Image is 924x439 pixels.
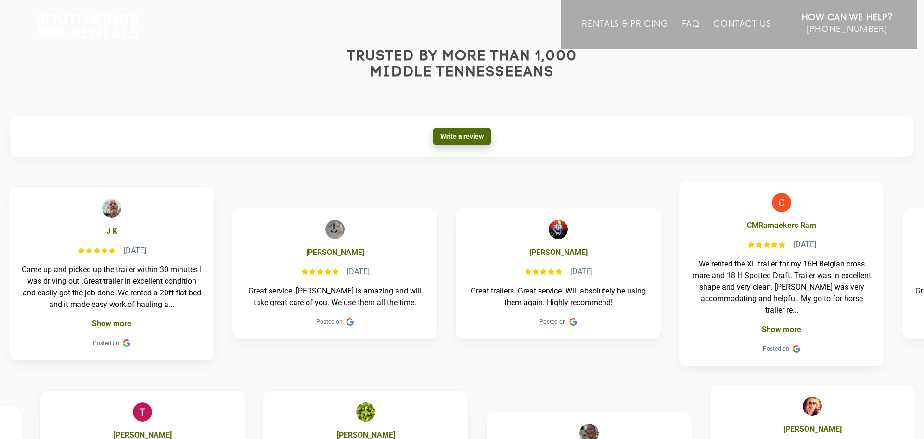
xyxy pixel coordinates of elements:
strong: How Can We Help? [802,13,893,23]
b: CMRamaekers Ram [747,220,816,231]
a: Rentals & Pricing [582,19,668,49]
div: Google [123,339,130,347]
img: Tom Hunter [133,402,152,422]
a: FAQ [682,19,700,49]
span: Posted on [316,316,343,328]
img: Chelsey Layton [803,397,822,416]
span: [PHONE_NUMBER] [807,25,887,34]
b: [PERSON_NAME] [529,247,588,258]
img: Google Reviews [793,345,800,353]
a: Show more [92,319,131,328]
img: CMRamaekers Ram [772,193,791,212]
a: Show more [762,325,801,334]
div: Google [793,345,800,353]
span: Posted on [763,343,789,355]
span: Posted on [93,337,119,349]
div: [DATE] [124,245,146,256]
span: Write a review [440,133,484,140]
b: [PERSON_NAME] [783,424,842,435]
div: Great service. [PERSON_NAME] is amazing and will take great care of you. We use them all the time. [244,285,426,308]
img: Google Reviews [569,318,577,326]
img: Google Reviews [123,339,130,347]
div: We rented the XL trailer for my 16H Belgian cross mare and 18 H Spotted Draft. Trailer was in exc... [691,258,873,316]
b: [PERSON_NAME] [306,247,364,258]
div: Came up and picked up the trailer within 30 minutes I was driving out .Great trailer in excellent... [21,264,203,310]
div: Great trailers. Great service. Will absolutely be using them again. Highly recommend! [467,285,649,308]
img: J K [102,199,121,218]
div: Google [569,318,577,326]
img: Ben Vz [356,402,375,422]
img: David Diaz [325,220,345,239]
div: [DATE] [347,266,370,278]
div: Google [346,318,354,326]
img: Trey Brown [549,220,568,239]
span: Posted on [539,316,566,328]
a: How Can We Help? [PHONE_NUMBER] [802,12,893,42]
div: [DATE] [794,239,816,251]
a: Contact Us [713,19,770,49]
a: Write a review [433,128,491,145]
img: Southwinds Rentals Logo [31,12,143,41]
b: J K [106,226,117,237]
img: Google Reviews [346,318,354,326]
div: [DATE] [570,266,593,278]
